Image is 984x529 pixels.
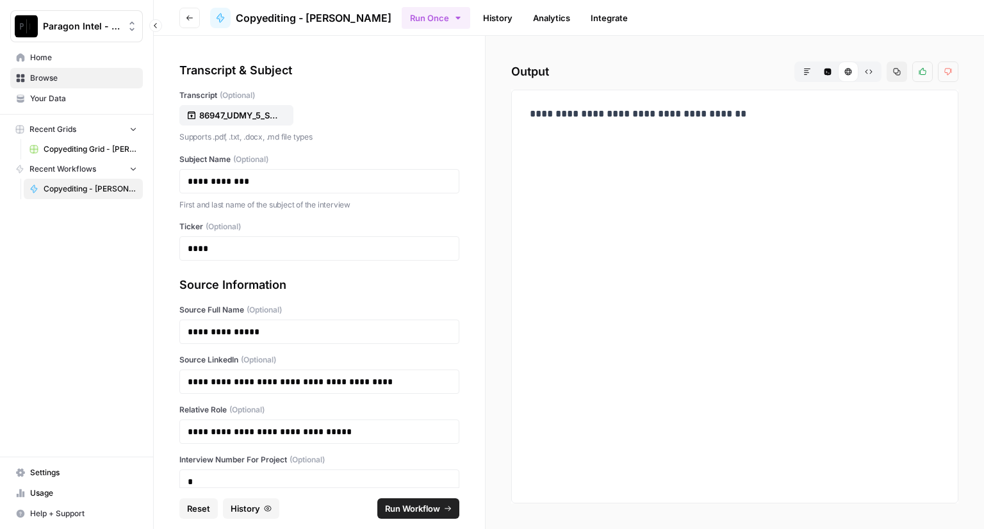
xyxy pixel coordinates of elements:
[30,508,137,519] span: Help + Support
[247,304,282,316] span: (Optional)
[179,304,459,316] label: Source Full Name
[206,221,241,232] span: (Optional)
[229,404,265,416] span: (Optional)
[179,154,459,165] label: Subject Name
[187,502,210,515] span: Reset
[15,15,38,38] img: Paragon Intel - Copyediting Logo
[30,52,137,63] span: Home
[10,483,143,503] a: Usage
[30,93,137,104] span: Your Data
[44,183,137,195] span: Copyediting - [PERSON_NAME]
[29,163,96,175] span: Recent Workflows
[10,68,143,88] a: Browse
[24,179,143,199] a: Copyediting - [PERSON_NAME]
[199,109,281,122] p: 86947_UDMY_5_Scranton.docx
[179,131,459,143] p: Supports .pdf, .txt, .docx, .md file types
[30,487,137,499] span: Usage
[179,221,459,232] label: Ticker
[10,503,143,524] button: Help + Support
[10,88,143,109] a: Your Data
[10,159,143,179] button: Recent Workflows
[30,72,137,84] span: Browse
[179,276,459,294] div: Source Information
[179,105,293,126] button: 86947_UDMY_5_Scranton.docx
[583,8,635,28] a: Integrate
[385,502,440,515] span: Run Workflow
[179,199,459,211] p: First and last name of the subject of the interview
[220,90,255,101] span: (Optional)
[223,498,279,519] button: History
[233,154,268,165] span: (Optional)
[10,120,143,139] button: Recent Grids
[179,454,459,466] label: Interview Number For Project
[179,61,459,79] div: Transcript & Subject
[24,139,143,159] a: Copyediting Grid - [PERSON_NAME]
[43,20,120,33] span: Paragon Intel - Copyediting
[475,8,520,28] a: History
[44,143,137,155] span: Copyediting Grid - [PERSON_NAME]
[10,47,143,68] a: Home
[10,462,143,483] a: Settings
[179,498,218,519] button: Reset
[525,8,578,28] a: Analytics
[231,502,260,515] span: History
[511,61,958,82] h2: Output
[179,90,459,101] label: Transcript
[236,10,391,26] span: Copyediting - [PERSON_NAME]
[241,354,276,366] span: (Optional)
[29,124,76,135] span: Recent Grids
[179,354,459,366] label: Source LinkedIn
[377,498,459,519] button: Run Workflow
[210,8,391,28] a: Copyediting - [PERSON_NAME]
[30,467,137,478] span: Settings
[10,10,143,42] button: Workspace: Paragon Intel - Copyediting
[179,404,459,416] label: Relative Role
[290,454,325,466] span: (Optional)
[402,7,470,29] button: Run Once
